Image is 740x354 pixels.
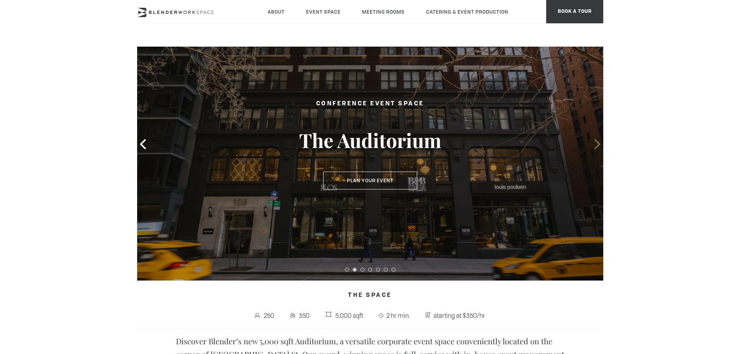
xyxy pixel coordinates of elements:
[333,309,365,322] span: 5,000 sqft
[297,309,312,322] span: 350
[137,288,603,303] h4: The Space
[600,255,740,354] iframe: Chat Widget
[432,309,487,322] span: starting at $350/hr
[385,309,412,322] span: 2 hr min.
[323,172,417,190] button: Plan Your Event
[281,99,460,109] h2: Conference Event Space
[281,128,460,152] h3: The Auditorium
[262,309,277,322] span: 250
